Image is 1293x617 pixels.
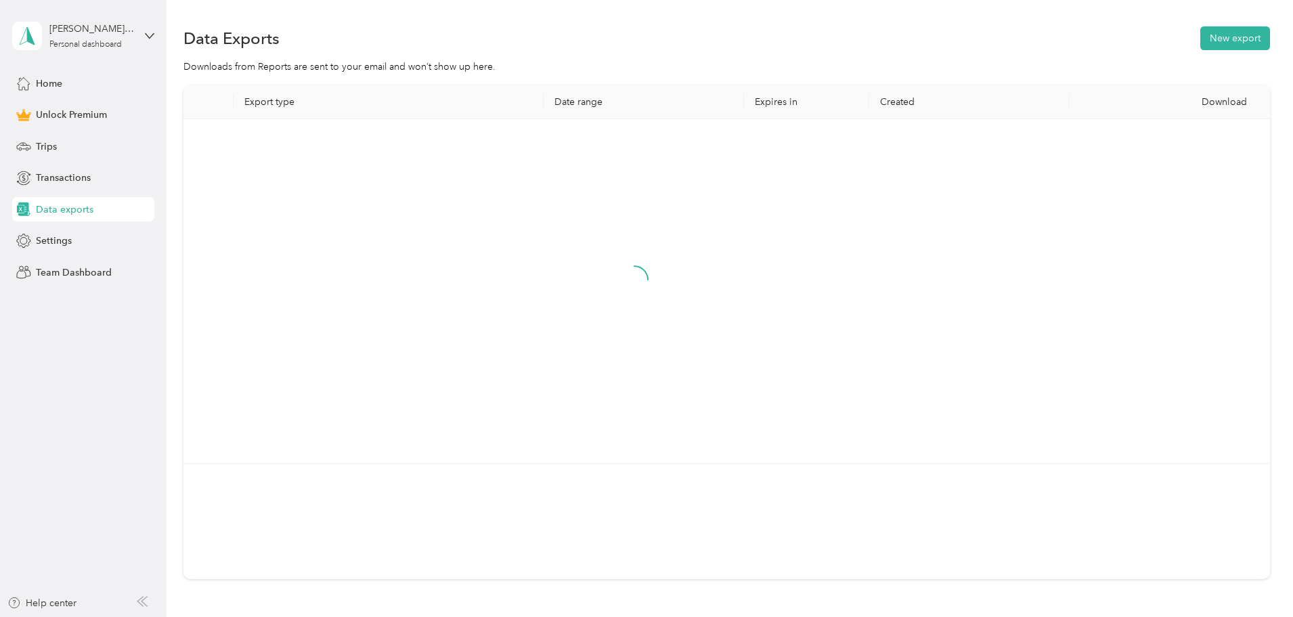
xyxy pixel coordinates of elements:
[869,85,1070,119] th: Created
[1217,541,1293,617] iframe: Everlance-gr Chat Button Frame
[183,60,1270,74] div: Downloads from Reports are sent to your email and won’t show up here.
[7,596,76,610] button: Help center
[36,234,72,248] span: Settings
[36,77,62,91] span: Home
[36,265,112,280] span: Team Dashboard
[36,108,107,122] span: Unlock Premium
[49,41,122,49] div: Personal dashboard
[183,31,280,45] h1: Data Exports
[36,203,93,217] span: Data exports
[234,85,544,119] th: Export type
[744,85,869,119] th: Expires in
[36,140,57,154] span: Trips
[36,171,91,185] span: Transactions
[49,22,134,36] div: [PERSON_NAME][EMAIL_ADDRESS][PERSON_NAME][DOMAIN_NAME]
[544,85,744,119] th: Date range
[1200,26,1270,50] button: New export
[1080,96,1259,108] div: Download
